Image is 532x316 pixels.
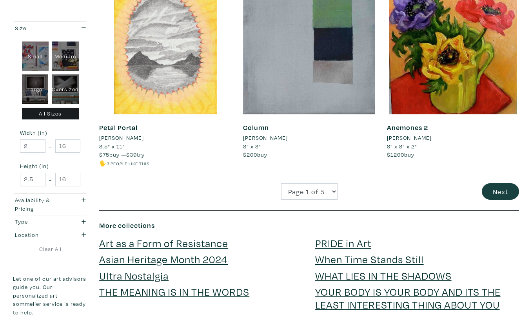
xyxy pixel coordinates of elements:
[13,194,87,215] button: Availability & Pricing
[99,236,228,250] a: Art as a Form of Resistance
[315,236,371,250] a: PRIDE in Art
[482,183,519,200] button: Next
[99,269,169,282] a: Ultra Nostalgia
[13,215,87,228] button: Type
[13,245,87,253] a: Clear All
[387,134,432,142] li: [PERSON_NAME]
[15,196,65,213] div: Availability & Pricing
[52,74,79,104] div: Oversized
[387,151,414,158] span: buy
[243,134,375,142] a: [PERSON_NAME]
[243,151,257,158] span: $200
[126,151,137,158] span: $39
[315,285,501,311] a: YOUR BODY IS YOUR BODY AND ITS THE LEAST INTERESTING THING ABOUT YOU
[99,123,138,132] a: Petal Portal
[387,143,417,150] span: 8" x 8" x 2"
[99,221,519,230] h6: More collections
[387,134,519,142] a: [PERSON_NAME]
[99,151,145,158] span: buy — try
[99,134,144,142] li: [PERSON_NAME]
[99,159,231,168] li: 🖐️
[243,143,261,150] span: 8" x 8"
[107,161,149,166] small: 3 people like this
[22,42,49,71] div: Small
[99,151,109,158] span: $75
[315,269,452,282] a: WHAT LIES IN THE SHADOWS
[13,22,87,34] button: Size
[99,285,249,298] a: THE MEANING IS IN THE WORDS
[52,42,79,71] div: Medium
[387,123,428,132] a: Anemones 2
[15,231,65,239] div: Location
[243,123,269,132] a: Column
[243,134,288,142] li: [PERSON_NAME]
[15,24,65,33] div: Size
[13,228,87,241] button: Location
[49,174,52,185] span: -
[99,143,125,150] span: 8.5" x 11"
[49,141,52,152] span: -
[15,217,65,226] div: Type
[20,163,80,169] small: Height (in)
[20,130,80,135] small: Width (in)
[315,252,424,266] a: When Time Stands Still
[99,252,228,266] a: Asian Heritage Month 2024
[243,151,267,158] span: buy
[99,134,231,142] a: [PERSON_NAME]
[22,108,79,120] div: All Sizes
[387,151,404,158] span: $1200
[22,74,48,104] div: Large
